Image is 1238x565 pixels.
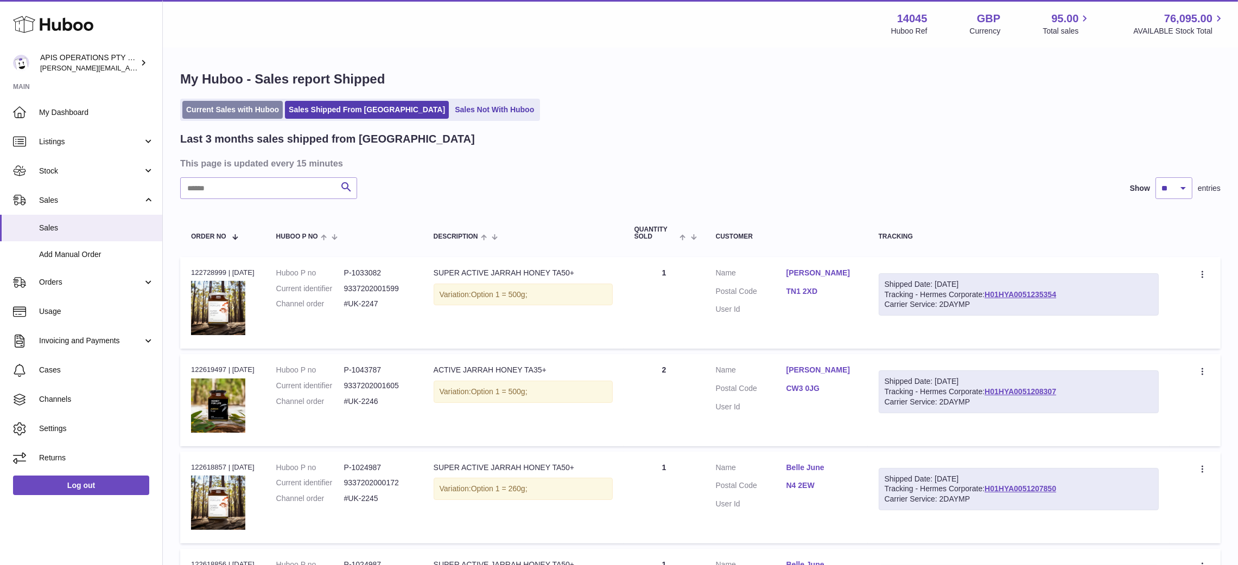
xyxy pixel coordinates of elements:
[276,284,344,294] dt: Current identifier
[191,463,255,472] div: 122618857 | [DATE]
[786,286,857,297] a: TN1 2XD
[344,396,412,407] dd: #UK-2246
[1043,26,1091,36] span: Total sales
[39,249,154,260] span: Add Manual Order
[885,397,1153,407] div: Carrier Service: 2DAYMP
[885,494,1153,504] div: Carrier Service: 2DAYMP
[634,226,677,240] span: Quantity Sold
[1133,11,1225,36] a: 76,095.00 AVAILABLE Stock Total
[39,306,154,317] span: Usage
[977,11,1000,26] strong: GBP
[716,499,786,509] dt: User Id
[191,365,255,375] div: 122619497 | [DATE]
[276,396,344,407] dt: Channel order
[39,107,154,118] span: My Dashboard
[879,273,1159,316] div: Tracking - Hermes Corporate:
[276,493,344,504] dt: Channel order
[276,365,344,375] dt: Huboo P no
[39,166,143,176] span: Stock
[191,378,245,433] img: gps_generated_427d5c89-fdee-492e-996b-f48b99894471.png
[344,381,412,391] dd: 9337202001605
[180,70,1221,88] h1: My Huboo - Sales report Shipped
[716,304,786,314] dt: User Id
[879,370,1159,413] div: Tracking - Hermes Corporate:
[716,233,857,240] div: Customer
[344,463,412,473] dd: P-1024987
[434,463,613,473] div: SUPER ACTIVE JARRAH HONEY TA50+
[624,257,705,349] td: 1
[897,11,928,26] strong: 14045
[344,268,412,278] dd: P-1033082
[885,279,1153,290] div: Shipped Date: [DATE]
[276,299,344,309] dt: Channel order
[285,101,449,119] a: Sales Shipped From [GEOGRAPHIC_DATA]
[39,365,154,375] span: Cases
[1198,183,1221,194] span: entries
[891,26,928,36] div: Huboo Ref
[716,365,786,378] dt: Name
[786,383,857,394] a: CW3 0JG
[434,478,613,500] div: Variation:
[344,299,412,309] dd: #UK-2247
[471,387,528,396] span: Option 1 = 500g;
[39,195,143,206] span: Sales
[716,402,786,412] dt: User Id
[471,290,528,299] span: Option 1 = 500g;
[191,476,245,530] img: gps_generated_8a54127e-9a90-409b-8043-53768bdfa358.png
[985,290,1056,299] a: H01HYA0051235354
[276,463,344,473] dt: Huboo P no
[879,468,1159,511] div: Tracking - Hermes Corporate:
[716,268,786,281] dt: Name
[786,463,857,473] a: Belle June
[716,286,786,299] dt: Postal Code
[1043,11,1091,36] a: 95.00 Total sales
[182,101,283,119] a: Current Sales with Huboo
[879,233,1159,240] div: Tracking
[434,365,613,375] div: ACTIVE JARRAH HONEY TA35+
[451,101,538,119] a: Sales Not With Huboo
[716,480,786,493] dt: Postal Code
[39,336,143,346] span: Invoicing and Payments
[471,484,528,493] span: Option 1 = 260g;
[786,365,857,375] a: [PERSON_NAME]
[1133,26,1225,36] span: AVAILABLE Stock Total
[39,277,143,287] span: Orders
[434,284,613,306] div: Variation:
[885,474,1153,484] div: Shipped Date: [DATE]
[276,268,344,278] dt: Huboo P no
[716,383,786,396] dt: Postal Code
[180,157,1218,169] h3: This page is updated every 15 minutes
[13,476,149,495] a: Log out
[434,381,613,403] div: Variation:
[39,453,154,463] span: Returns
[180,132,475,146] h2: Last 3 months sales shipped from [GEOGRAPHIC_DATA]
[985,387,1056,396] a: H01HYA0051208307
[1051,11,1078,26] span: 95.00
[1164,11,1212,26] span: 76,095.00
[434,268,613,278] div: SUPER ACTIVE JARRAH HONEY TA50+
[885,376,1153,387] div: Shipped Date: [DATE]
[970,26,1001,36] div: Currency
[276,381,344,391] dt: Current identifier
[344,493,412,504] dd: #UK-2245
[885,299,1153,310] div: Carrier Service: 2DAYMP
[344,365,412,375] dd: P-1043787
[786,480,857,491] a: N4 2EW
[191,281,245,335] img: gps_generated_8a54127e-9a90-409b-8043-53768bdfa358.png
[276,478,344,488] dt: Current identifier
[786,268,857,278] a: [PERSON_NAME]
[39,137,143,147] span: Listings
[344,478,412,488] dd: 9337202000172
[344,284,412,294] dd: 9337202001599
[39,394,154,405] span: Channels
[624,452,705,543] td: 1
[39,223,154,233] span: Sales
[1130,183,1150,194] label: Show
[985,484,1056,493] a: H01HYA0051207850
[191,233,226,240] span: Order No
[434,233,478,240] span: Description
[39,423,154,434] span: Settings
[13,55,29,71] img: david.ryan@honeyforlife.com.au
[276,233,318,240] span: Huboo P no
[716,463,786,476] dt: Name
